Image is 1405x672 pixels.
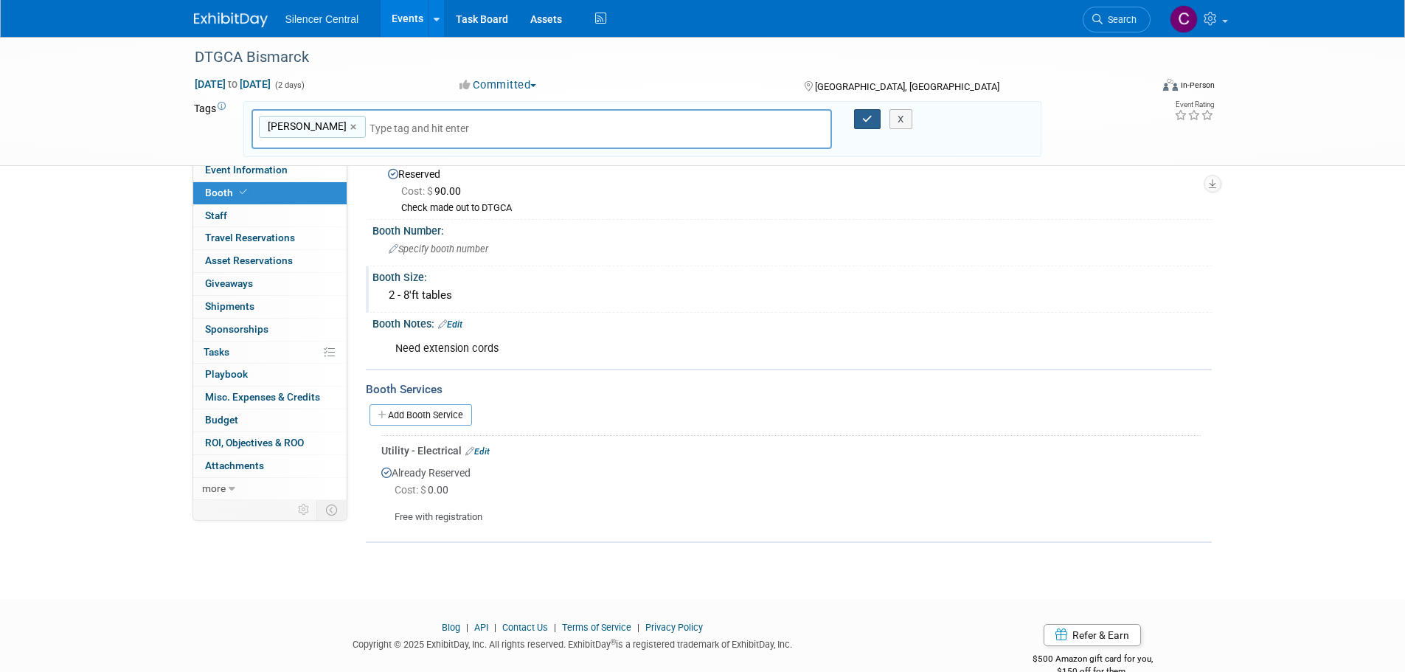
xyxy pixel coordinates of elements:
span: Misc. Expenses & Credits [205,391,320,403]
span: Silencer Central [285,13,359,25]
a: more [193,478,347,500]
span: | [490,622,500,633]
img: ExhibitDay [194,13,268,27]
a: Shipments [193,296,347,318]
button: Committed [454,77,542,93]
a: Privacy Policy [645,622,703,633]
td: Toggle Event Tabs [316,500,347,519]
span: Event Information [205,164,288,176]
span: | [550,622,560,633]
div: DTGCA Bismarck [190,44,1128,71]
span: | [462,622,472,633]
a: Misc. Expenses & Credits [193,387,347,409]
span: more [202,482,226,494]
span: Budget [205,414,238,426]
a: Tasks [193,342,347,364]
button: X [889,109,912,130]
a: Staff [193,205,347,227]
a: Sponsorships [193,319,347,341]
a: Terms of Service [562,622,631,633]
a: Edit [438,319,462,330]
span: Shipments [205,300,254,312]
a: × [350,119,360,136]
span: | [634,622,643,633]
span: Attachments [205,460,264,471]
span: 0.00 [395,484,454,496]
img: Format-Inperson.png [1163,79,1178,91]
span: Specify booth number [389,243,488,254]
span: Asset Reservations [205,254,293,266]
div: Booth Notes: [372,313,1212,332]
span: [DATE] [DATE] [194,77,271,91]
i: Booth reservation complete [240,188,247,196]
a: Budget [193,409,347,432]
a: Event Information [193,159,347,181]
a: Asset Reservations [193,250,347,272]
span: Cost: $ [401,185,434,197]
div: Utility - Electrical [381,443,1201,458]
img: Cade Cox [1170,5,1198,33]
div: Event Format [1064,77,1215,99]
a: Blog [442,622,460,633]
sup: ® [611,638,616,646]
a: Giveaways [193,273,347,295]
input: Type tag and hit enter [370,121,576,136]
div: 2 - 8'ft tables [384,284,1201,307]
span: Staff [205,209,227,221]
span: Travel Reservations [205,232,295,243]
div: Booth Number: [372,220,1212,238]
a: Booth [193,182,347,204]
span: Sponsorships [205,323,268,335]
span: to [226,78,240,90]
span: Playbook [205,368,248,380]
a: Add Booth Service [370,404,472,426]
span: Tasks [204,346,229,358]
span: [PERSON_NAME] [265,119,347,134]
span: 90.00 [401,185,467,197]
span: (2 days) [274,80,305,90]
a: Attachments [193,455,347,477]
span: Cost: $ [395,484,428,496]
td: Tags [194,101,230,158]
a: ROI, Objectives & ROO [193,432,347,454]
a: Search [1083,7,1151,32]
div: Booth Size: [372,266,1212,285]
span: Booth [205,187,250,198]
div: Event Rating [1174,101,1214,108]
a: API [474,622,488,633]
a: Playbook [193,364,347,386]
a: Edit [465,446,490,457]
div: Booth Services [366,381,1212,398]
td: Personalize Event Tab Strip [291,500,317,519]
div: Reserved [384,163,1201,215]
div: In-Person [1180,80,1215,91]
div: Free with registration [381,499,1201,524]
span: ROI, Objectives & ROO [205,437,304,448]
div: Check made out to DTGCA [401,202,1201,215]
a: Travel Reservations [193,227,347,249]
a: Contact Us [502,622,548,633]
div: Copyright © 2025 ExhibitDay, Inc. All rights reserved. ExhibitDay is a registered trademark of Ex... [194,634,952,651]
span: [GEOGRAPHIC_DATA], [GEOGRAPHIC_DATA] [815,81,999,92]
span: Giveaways [205,277,253,289]
span: Search [1103,14,1137,25]
div: Need extension cords [385,334,1050,364]
div: Already Reserved [381,458,1201,524]
a: Refer & Earn [1044,624,1141,646]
